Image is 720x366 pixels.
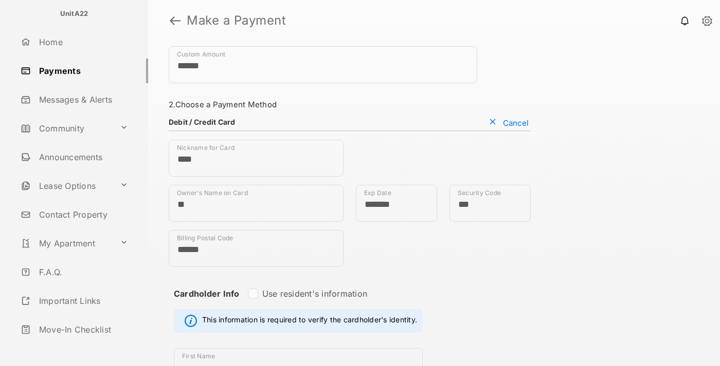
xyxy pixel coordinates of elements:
label: Use resident's information [262,288,367,299]
a: Lease Options [16,174,116,198]
iframe: Credit card field [356,140,531,185]
a: Important Links [16,288,132,313]
strong: Make a Payment [187,14,286,27]
a: Move-In Checklist [16,317,148,342]
a: F.A.Q. [16,260,148,284]
a: My Apartment [16,231,116,256]
a: Messages & Alerts [16,87,148,112]
a: Announcements [16,145,148,169]
a: Payments [16,59,148,83]
a: Home [16,30,148,54]
span: This information is required to verify the cardholder's identity. [202,315,417,327]
button: Cancel [487,118,531,128]
h4: Debit / Credit Card [169,118,236,126]
p: UnitA22 [60,9,88,19]
strong: Cardholder Info [174,288,240,317]
a: Community [16,116,116,141]
h3: 2. Choose a Payment Method [169,100,531,109]
a: Contact Property [16,202,148,227]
